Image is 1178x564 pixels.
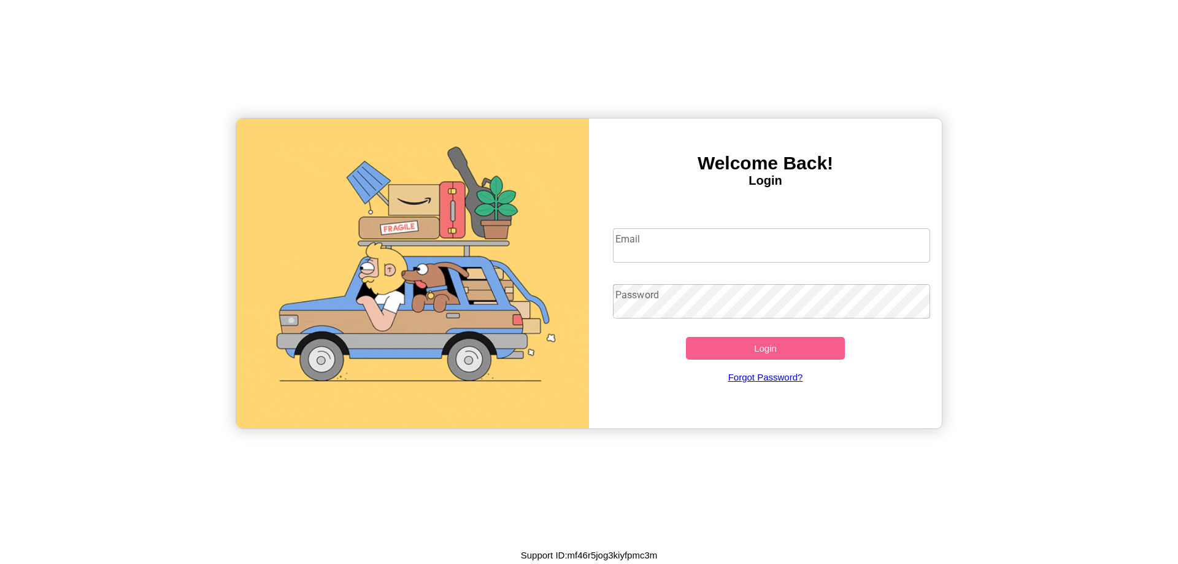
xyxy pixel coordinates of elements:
[236,118,589,428] img: gif
[589,153,942,174] h3: Welcome Back!
[686,337,845,360] button: Login
[521,547,658,563] p: Support ID: mf46r5jog3kiyfpmc3m
[589,174,942,188] h4: Login
[607,360,925,395] a: Forgot Password?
